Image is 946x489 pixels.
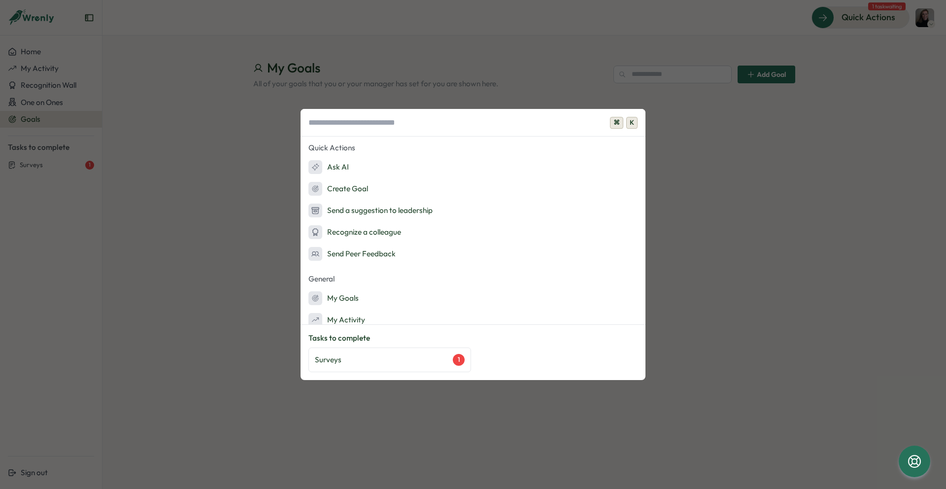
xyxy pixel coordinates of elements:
[301,157,645,177] button: Ask AI
[308,204,433,217] div: Send a suggestion to leadership
[301,140,645,155] p: Quick Actions
[301,310,645,330] button: My Activity
[308,160,349,174] div: Ask AI
[315,354,341,365] p: Surveys
[308,333,638,344] p: Tasks to complete
[308,225,401,239] div: Recognize a colleague
[308,182,368,196] div: Create Goal
[301,179,645,199] button: Create Goal
[308,313,365,327] div: My Activity
[626,117,638,129] span: K
[610,117,623,129] span: ⌘
[301,272,645,286] p: General
[308,291,359,305] div: My Goals
[308,247,396,261] div: Send Peer Feedback
[453,354,465,366] div: 1
[301,222,645,242] button: Recognize a colleague
[301,288,645,308] button: My Goals
[301,244,645,264] button: Send Peer Feedback
[301,201,645,220] button: Send a suggestion to leadership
